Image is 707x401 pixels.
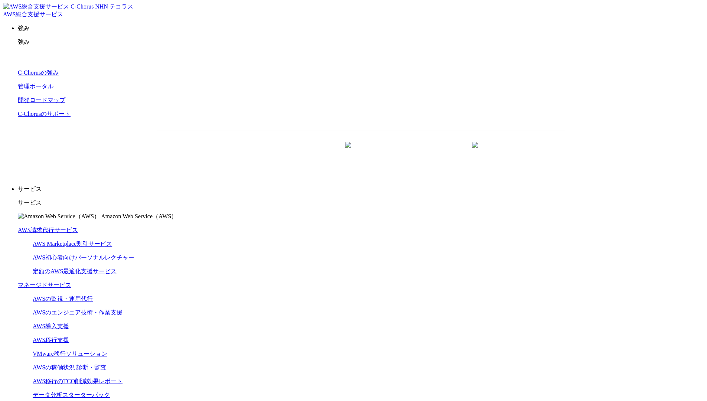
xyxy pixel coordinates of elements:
a: 管理ポータル [18,83,53,89]
a: AWSのエンジニア技術・作業支援 [33,309,122,316]
img: 矢印 [345,142,351,161]
img: 矢印 [472,142,478,161]
a: C-Chorusのサポート [18,111,71,117]
p: 強み [18,38,704,46]
a: AWS請求代行サービス [18,227,78,233]
p: サービス [18,185,704,193]
a: 定額のAWS最適化支援サービス [33,268,117,274]
img: Amazon Web Service（AWS） [18,213,100,221]
a: C-Chorusの強み [18,69,59,76]
a: AWS初心者向けパーソナルレクチャー [33,254,134,261]
img: AWS総合支援サービス C-Chorus [3,3,94,11]
p: 強み [18,25,704,32]
a: AWS総合支援サービス C-Chorus NHN テコラスAWS総合支援サービス [3,3,133,17]
a: AWS Marketplace割引サービス [33,241,112,247]
span: Amazon Web Service（AWS） [101,213,177,219]
a: VMware移行ソリューション [33,351,107,357]
a: AWS導入支援 [33,323,69,329]
a: 資料を請求する [238,142,357,161]
a: AWSの稼働状況 診断・監査 [33,364,106,371]
a: データ分析スターターパック [33,392,110,398]
a: AWS移行支援 [33,337,69,343]
a: マネージドサービス [18,282,71,288]
a: AWS移行のTCO削減効果レポート [33,378,122,384]
a: AWSの監視・運用代行 [33,296,93,302]
p: サービス [18,199,704,207]
a: 開発ロードマップ [18,97,65,103]
a: まずは相談する [365,142,484,161]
